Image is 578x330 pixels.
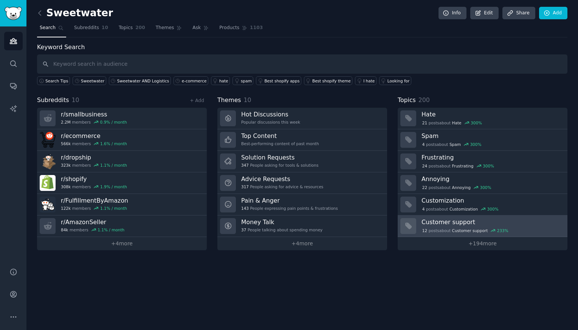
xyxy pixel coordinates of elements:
a: r/AmazonSeller84kmembers1.1% / month [37,215,207,237]
a: Top ContentBest-performing content of past month [217,129,387,151]
span: Spam [449,142,461,147]
h3: Hate [421,110,562,118]
span: 2.2M [61,119,71,125]
div: Sweetwater [81,78,104,84]
a: r/ecommerce566kmembers1.6% / month [37,129,207,151]
span: 308k [61,184,71,189]
span: Subreddits [37,96,69,105]
a: Best shopify theme [304,76,352,85]
span: 347 [241,163,249,168]
div: Best shopify theme [312,78,351,84]
span: 4 [422,206,425,212]
div: members [61,141,127,146]
a: r/dropship323kmembers1.1% / month [37,151,207,172]
div: members [61,184,127,189]
div: Best-performing content of past month [241,141,319,146]
a: Pain & Anger143People expressing pain points & frustrations [217,194,387,215]
a: Themes [153,22,185,37]
div: People asking for advice & resources [241,184,323,189]
label: Keyword Search [37,43,85,51]
a: Edit [470,7,499,20]
span: 200 [135,25,145,31]
span: 200 [418,96,430,104]
div: post s about [421,206,499,212]
div: 1.6 % / month [100,141,127,146]
a: Money Talk37People talking about spending money [217,215,387,237]
span: Themes [217,96,241,105]
h3: Customization [421,197,562,205]
h3: r/ AmazonSeller [61,218,124,226]
a: Hate21postsaboutHate300% [398,108,567,129]
a: Spam4postsaboutSpam300% [398,129,567,151]
span: Annoying [452,185,471,190]
h3: Advice Requests [241,175,323,183]
span: Topics [119,25,133,31]
div: 300 % [483,163,494,169]
a: Topics200 [116,22,148,37]
h3: Solution Requests [241,153,318,161]
a: r/smallbusiness2.2Mmembers0.9% / month [37,108,207,129]
a: r/FulfillmentByAmazon122kmembers1.1% / month [37,194,207,215]
h3: r/ smallbusiness [61,110,127,118]
div: 1.1 % / month [100,163,127,168]
img: GummySearch logo [5,7,22,20]
div: Looking for [387,78,410,84]
a: +194more [398,237,567,250]
a: Ask [190,22,211,37]
span: 122k [61,206,71,211]
span: 12 [422,228,427,233]
span: 1103 [250,25,263,31]
div: post s about [421,163,495,169]
span: 143 [241,206,249,211]
a: Solution Requests347People asking for tools & solutions [217,151,387,172]
img: ecommerce [40,132,56,148]
a: Products1103 [217,22,265,37]
a: Search [37,22,66,37]
div: members [61,206,128,211]
span: 37 [241,227,246,232]
h3: Annoying [421,175,562,183]
span: 317 [241,184,249,189]
a: e-commerce [174,76,208,85]
h3: Pain & Anger [241,197,338,205]
div: members [61,163,127,168]
a: Subreddits10 [71,22,111,37]
div: post s about [421,119,483,126]
a: Annoying22postsaboutAnnoying300% [398,172,567,194]
div: 1.1 % / month [100,206,127,211]
h3: r/ ecommerce [61,132,127,140]
h2: Sweetwater [37,7,113,19]
span: Hate [452,120,462,125]
div: Popular discussions this week [241,119,300,125]
span: Customer support [452,228,488,233]
button: Search Tips [37,76,70,85]
a: Best shopify apps [256,76,301,85]
span: 4 [422,142,425,147]
div: People talking about spending money [241,227,322,232]
span: 323k [61,163,71,168]
div: 1.1 % / month [98,227,124,232]
span: Search [40,25,56,31]
span: 566k [61,141,71,146]
h3: Top Content [241,132,319,140]
div: People asking for tools & solutions [241,163,318,168]
a: +4more [217,237,387,250]
div: post s about [421,184,492,191]
h3: Frustrating [421,153,562,161]
div: members [61,119,127,125]
span: Topics [398,96,416,105]
h3: Customer support [421,218,562,226]
span: 10 [244,96,251,104]
div: post s about [421,227,509,234]
a: spam [232,76,253,85]
span: 22 [422,185,427,190]
div: hate [219,78,228,84]
div: 300 % [471,120,482,125]
div: 300 % [487,206,499,212]
div: I hate [363,78,375,84]
div: Best shopify apps [264,78,299,84]
div: People expressing pain points & frustrations [241,206,338,211]
a: I hate [355,76,377,85]
span: Ask [192,25,201,31]
span: Search Tips [45,78,68,84]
